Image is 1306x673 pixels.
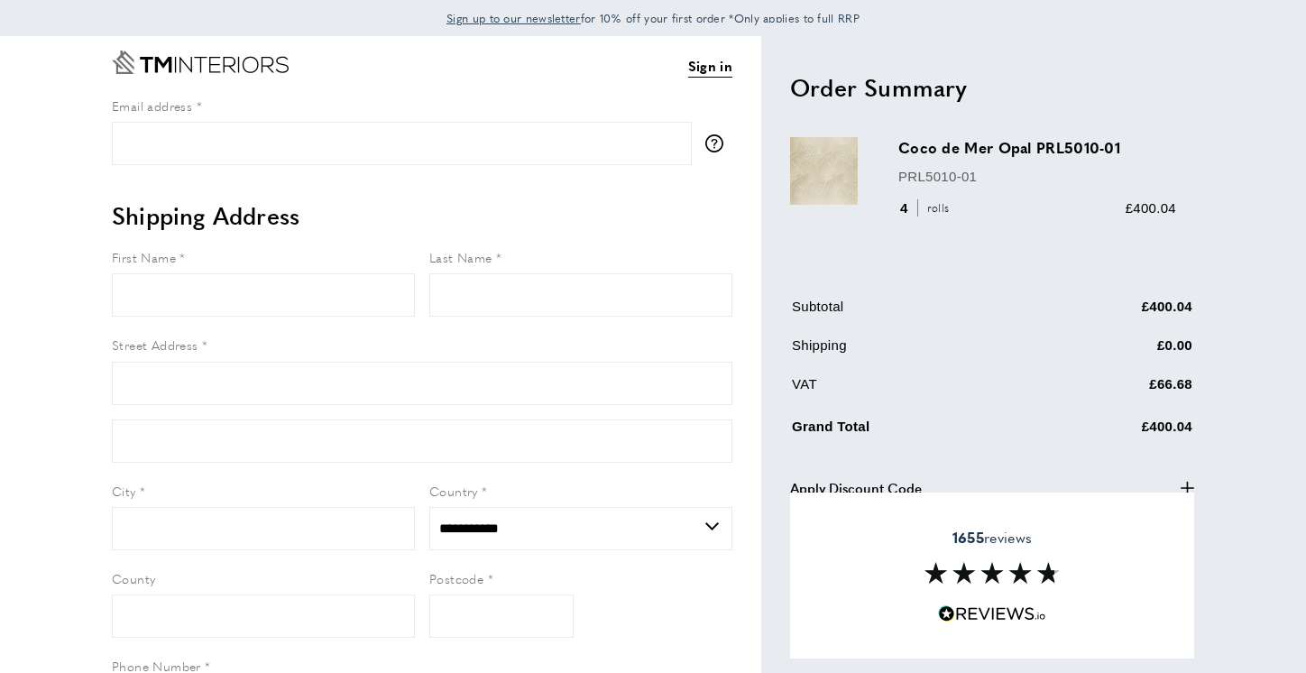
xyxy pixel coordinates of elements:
td: Shipping [792,335,1034,370]
span: County [112,569,155,587]
a: Go to Home page [112,51,289,74]
a: Sign up to our newsletter [446,9,581,27]
span: rolls [917,199,954,217]
span: Postcode [429,569,483,587]
img: Reviews section [924,562,1060,584]
h3: Coco de Mer Opal PRL5010-01 [898,137,1176,158]
td: Grand Total [792,412,1034,451]
div: 4 [898,198,955,219]
span: for 10% off your first order *Only applies to full RRP [446,10,860,26]
td: £0.00 [1035,335,1193,370]
td: £400.04 [1035,296,1193,331]
img: Reviews.io 5 stars [938,605,1046,622]
span: Last Name [429,248,492,266]
span: Street Address [112,336,198,354]
td: VAT [792,373,1034,409]
td: £400.04 [1035,412,1193,451]
img: Coco de Mer Opal PRL5010-01 [790,137,858,205]
strong: 1655 [952,527,984,548]
span: £400.04 [1126,200,1176,216]
span: Sign up to our newsletter [446,10,581,26]
td: Subtotal [792,296,1034,331]
span: Country [429,482,478,500]
h2: Order Summary [790,71,1194,104]
span: reviews [952,529,1032,547]
h2: Shipping Address [112,199,732,232]
span: Apply Discount Code [790,477,922,499]
td: £66.68 [1035,373,1193,409]
button: More information [705,134,732,152]
span: Email address [112,97,192,115]
p: PRL5010-01 [898,166,1176,188]
a: Sign in [688,55,732,78]
span: First Name [112,248,176,266]
span: City [112,482,136,500]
